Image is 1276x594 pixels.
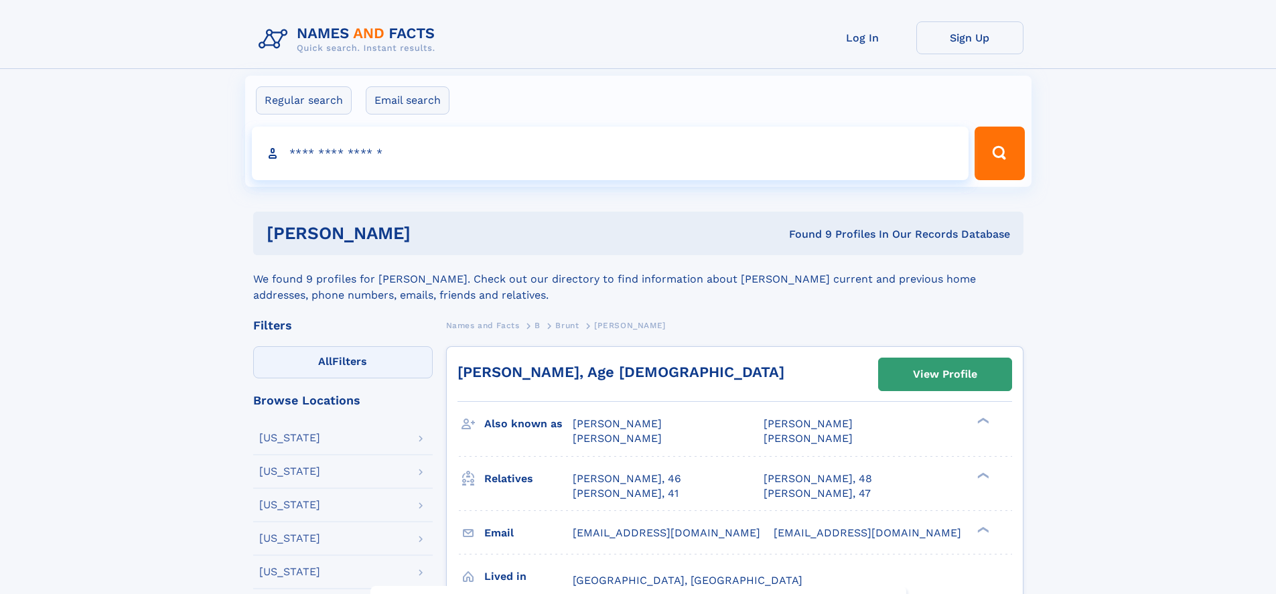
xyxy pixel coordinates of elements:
[913,359,977,390] div: View Profile
[366,86,449,115] label: Email search
[253,255,1023,303] div: We found 9 profiles for [PERSON_NAME]. Check out our directory to find information about [PERSON_...
[535,317,541,333] a: B
[253,21,446,58] img: Logo Names and Facts
[573,486,679,501] a: [PERSON_NAME], 41
[774,526,961,539] span: [EMAIL_ADDRESS][DOMAIN_NAME]
[253,394,433,406] div: Browse Locations
[573,574,802,587] span: [GEOGRAPHIC_DATA], [GEOGRAPHIC_DATA]
[879,358,1011,390] a: View Profile
[764,471,872,486] a: [PERSON_NAME], 48
[809,21,916,54] a: Log In
[975,127,1024,180] button: Search Button
[974,525,990,534] div: ❯
[253,319,433,331] div: Filters
[764,486,871,501] a: [PERSON_NAME], 47
[974,417,990,425] div: ❯
[535,321,541,330] span: B
[573,471,681,486] a: [PERSON_NAME], 46
[594,321,666,330] span: [PERSON_NAME]
[555,317,579,333] a: Brunt
[764,432,853,445] span: [PERSON_NAME]
[484,413,573,435] h3: Also known as
[764,417,853,430] span: [PERSON_NAME]
[484,522,573,544] h3: Email
[573,432,662,445] span: [PERSON_NAME]
[259,533,320,544] div: [US_STATE]
[457,364,784,380] a: [PERSON_NAME], Age [DEMOGRAPHIC_DATA]
[267,225,600,242] h1: [PERSON_NAME]
[259,567,320,577] div: [US_STATE]
[446,317,520,333] a: Names and Facts
[256,86,352,115] label: Regular search
[253,346,433,378] label: Filters
[318,355,332,368] span: All
[259,433,320,443] div: [US_STATE]
[573,417,662,430] span: [PERSON_NAME]
[916,21,1023,54] a: Sign Up
[252,127,969,180] input: search input
[259,500,320,510] div: [US_STATE]
[259,466,320,477] div: [US_STATE]
[555,321,579,330] span: Brunt
[484,565,573,588] h3: Lived in
[974,471,990,479] div: ❯
[599,227,1010,242] div: Found 9 Profiles In Our Records Database
[573,526,760,539] span: [EMAIL_ADDRESS][DOMAIN_NAME]
[484,467,573,490] h3: Relatives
